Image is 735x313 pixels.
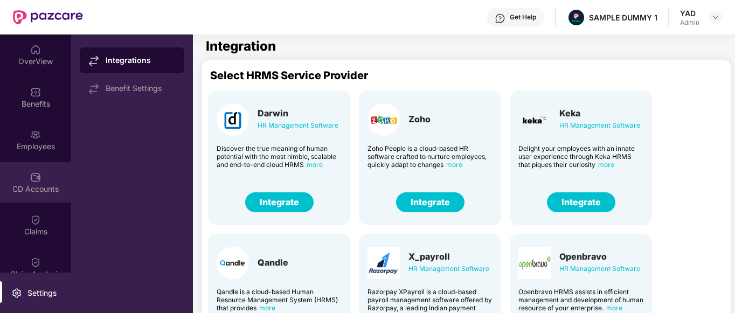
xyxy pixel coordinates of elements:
img: svg+xml;base64,PHN2ZyBpZD0iU2V0dGluZy0yMHgyMCIgeG1sbnM9Imh0dHA6Ly93d3cudzMub3JnLzIwMDAvc3ZnIiB3aW... [11,288,22,298]
img: svg+xml;base64,PHN2ZyBpZD0iQ2xhaW0iIHhtbG5zPSJodHRwOi8vd3d3LnczLm9yZy8yMDAwL3N2ZyIgd2lkdGg9IjIwIi... [30,214,41,225]
div: Select HRMS Service Provider [210,69,731,82]
img: svg+xml;base64,PHN2ZyBpZD0iQmVuZWZpdHMiIHhtbG5zPSJodHRwOi8vd3d3LnczLm9yZy8yMDAwL3N2ZyIgd2lkdGg9Ij... [30,87,41,98]
img: Card Logo [217,247,249,279]
h1: Integration [206,40,276,53]
div: Qandle is a cloud-based Human Resource Management System (HRMS) that provides [217,288,342,312]
div: Discover the true meaning of human potential with the most nimble, scalable and end-to-end cloud ... [217,144,342,169]
div: Openbravo HRMS assists in efficient management and development of human resource of your enterprise. [518,288,643,312]
div: Qandle [258,257,288,268]
img: Card Logo [217,103,249,136]
div: Integrations [106,55,176,66]
img: svg+xml;base64,PHN2ZyBpZD0iRW1wbG95ZWVzIiB4bWxucz0iaHR0cDovL3d3dy53My5vcmcvMjAwMC9zdmciIHdpZHRoPS... [30,129,41,140]
button: Integrate [396,192,464,212]
img: svg+xml;base64,PHN2ZyB4bWxucz0iaHR0cDovL3d3dy53My5vcmcvMjAwMC9zdmciIHdpZHRoPSIxNy44MzIiIGhlaWdodD... [88,84,99,94]
img: svg+xml;base64,PHN2ZyBpZD0iRHJvcGRvd24tMzJ4MzIiIHhtbG5zPSJodHRwOi8vd3d3LnczLm9yZy8yMDAwL3N2ZyIgd2... [711,13,720,22]
div: Darwin [258,108,338,119]
div: HR Management Software [408,263,489,275]
div: Settings [24,288,60,298]
img: svg+xml;base64,PHN2ZyB4bWxucz0iaHR0cDovL3d3dy53My5vcmcvMjAwMC9zdmciIHdpZHRoPSIxNy44MzIiIGhlaWdodD... [88,55,99,66]
img: svg+xml;base64,PHN2ZyBpZD0iSG9tZSIgeG1sbnM9Imh0dHA6Ly93d3cudzMub3JnLzIwMDAvc3ZnIiB3aWR0aD0iMjAiIG... [30,44,41,55]
div: Openbravo [559,251,640,262]
div: Zoho [408,114,431,124]
img: Card Logo [367,103,400,136]
div: Admin [680,18,699,27]
img: Pazcare_Alternative_logo-01-01.png [568,10,584,25]
div: Zoho People is a cloud-based HR software crafted to nurture employees, quickly adapt to changes [367,144,493,169]
div: Keka [559,108,640,119]
img: svg+xml;base64,PHN2ZyBpZD0iQ2xhaW0iIHhtbG5zPSJodHRwOi8vd3d3LnczLm9yZy8yMDAwL3N2ZyIgd2lkdGg9IjIwIi... [30,257,41,268]
div: YAD [680,8,699,18]
span: more [606,304,622,312]
span: more [307,161,323,169]
img: Card Logo [518,103,551,136]
div: Delight your employees with an innate user experience through Keka HRMS that piques their curiosity [518,144,643,169]
img: svg+xml;base64,PHN2ZyBpZD0iQ0RfQWNjb3VudHMiIGRhdGEtbmFtZT0iQ0QgQWNjb3VudHMiIHhtbG5zPSJodHRwOi8vd3... [30,172,41,183]
button: Integrate [245,192,314,212]
div: SAMPLE DUMMY 1 [589,12,657,23]
div: Get Help [510,13,536,22]
img: svg+xml;base64,PHN2ZyBpZD0iSGVscC0zMngzMiIgeG1sbnM9Imh0dHA6Ly93d3cudzMub3JnLzIwMDAvc3ZnIiB3aWR0aD... [495,13,505,24]
img: New Pazcare Logo [13,10,83,24]
img: Card Logo [518,247,551,279]
span: more [446,161,462,169]
div: HR Management Software [559,263,640,275]
div: HR Management Software [559,120,640,131]
div: Benefit Settings [106,84,176,93]
span: more [259,304,275,312]
div: HR Management Software [258,120,338,131]
button: Integrate [547,192,615,212]
img: Card Logo [367,247,400,279]
div: X_payroll [408,251,489,262]
span: more [598,161,614,169]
